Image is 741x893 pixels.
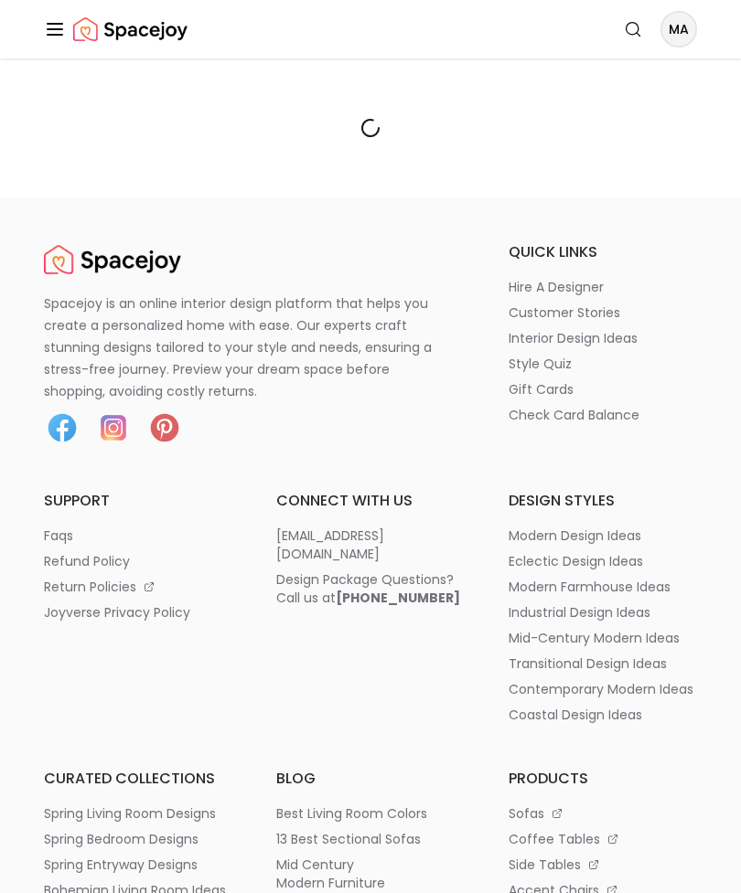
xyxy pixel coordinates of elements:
h6: products [509,768,697,790]
a: industrial design ideas [509,603,697,622]
a: spring bedroom designs [44,830,232,848]
a: Spacejoy [44,241,181,278]
img: Instagram icon [95,409,132,446]
a: mid century modern furniture [276,856,465,892]
p: return policies [44,578,136,596]
a: [EMAIL_ADDRESS][DOMAIN_NAME] [276,526,465,563]
p: coastal design ideas [509,706,642,724]
a: sofas [509,804,697,823]
img: Spacejoy Logo [73,11,188,48]
p: modern design ideas [509,526,641,545]
p: eclectic design ideas [509,552,643,570]
p: spring bedroom designs [44,830,199,848]
a: spring living room designs [44,804,232,823]
p: best living room colors [276,804,427,823]
a: best living room colors [276,804,465,823]
p: customer stories [509,303,620,322]
p: check card balance [509,406,639,424]
a: coastal design ideas [509,706,697,724]
a: modern design ideas [509,526,697,545]
a: spring entryway designs [44,856,232,874]
a: coffee tables [509,830,697,848]
a: refund policy [44,552,232,570]
p: faqs [44,526,73,545]
p: 13 best sectional sofas [276,830,421,848]
p: side tables [509,856,581,874]
p: gift cards [509,380,574,399]
a: faqs [44,526,232,545]
p: joyverse privacy policy [44,603,190,622]
h6: quick links [509,241,697,263]
p: hire a designer [509,278,604,296]
h6: blog [276,768,465,790]
p: spring entryway designs [44,856,198,874]
p: industrial design ideas [509,603,650,622]
span: MA [662,13,695,46]
a: 13 best sectional sofas [276,830,465,848]
a: customer stories [509,303,697,322]
a: gift cards [509,380,697,399]
h6: curated collections [44,768,232,790]
h6: design styles [509,490,697,512]
a: contemporary modern ideas [509,680,697,698]
h6: connect with us [276,490,465,512]
p: mid-century modern ideas [509,629,680,647]
a: transitional design ideas [509,654,697,673]
a: mid-century modern ideas [509,629,697,647]
img: Facebook icon [44,409,81,446]
p: spring living room designs [44,804,216,823]
a: modern farmhouse ideas [509,578,697,596]
div: Design Package Questions? Call us at [276,570,460,607]
p: transitional design ideas [509,654,667,673]
p: Spacejoy is an online interior design platform that helps you create a personalized home with eas... [44,292,454,402]
p: interior design ideas [509,329,638,347]
h6: support [44,490,232,512]
p: style quiz [509,355,572,373]
b: [PHONE_NUMBER] [336,589,460,607]
img: Pinterest icon [146,409,183,446]
p: sofas [509,804,544,823]
a: check card balance [509,406,697,424]
p: modern farmhouse ideas [509,578,671,596]
a: return policies [44,578,232,596]
a: side tables [509,856,697,874]
p: coffee tables [509,830,600,848]
p: refund policy [44,552,130,570]
a: hire a designer [509,278,697,296]
p: contemporary modern ideas [509,680,693,698]
a: interior design ideas [509,329,697,347]
a: joyverse privacy policy [44,603,232,622]
a: Spacejoy [73,11,188,48]
img: Spacejoy Logo [44,241,181,278]
button: MA [660,11,697,48]
a: style quiz [509,355,697,373]
a: Design Package Questions?Call us at[PHONE_NUMBER] [276,570,465,607]
a: eclectic design ideas [509,552,697,570]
